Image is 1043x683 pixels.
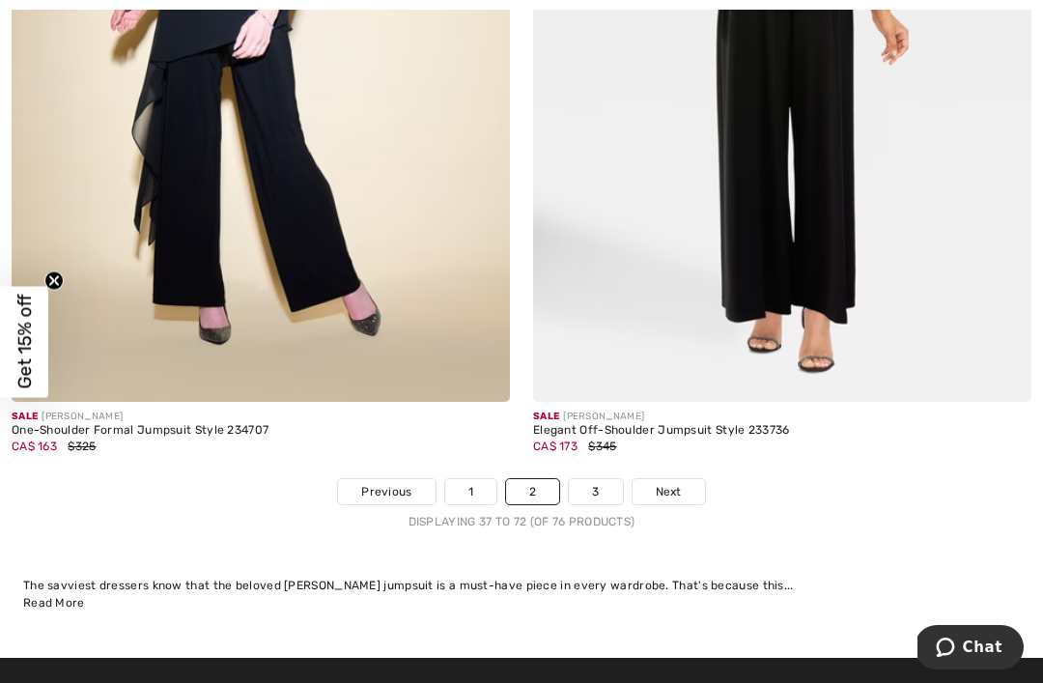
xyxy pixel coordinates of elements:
[506,479,559,504] a: 2
[23,596,85,610] span: Read More
[445,479,496,504] a: 1
[23,577,1020,594] div: The savviest dressers know that the beloved [PERSON_NAME] jumpsuit is a must-have piece in every ...
[14,295,36,389] span: Get 15% off
[12,411,38,422] span: Sale
[656,483,682,500] span: Next
[68,440,96,453] span: $325
[44,270,64,290] button: Close teaser
[338,479,435,504] a: Previous
[588,440,616,453] span: $345
[917,625,1024,673] iframe: Opens a widget where you can chat to one of our agents
[12,440,57,453] span: CA$ 163
[361,483,411,500] span: Previous
[533,411,559,422] span: Sale
[12,424,510,438] div: One-Shoulder Formal Jumpsuit Style 234707
[633,479,705,504] a: Next
[533,440,578,453] span: CA$ 173
[533,424,1031,438] div: Elegant Off-Shoulder Jumpsuit Style 233736
[533,410,1031,424] div: [PERSON_NAME]
[569,479,622,504] a: 3
[12,410,510,424] div: [PERSON_NAME]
